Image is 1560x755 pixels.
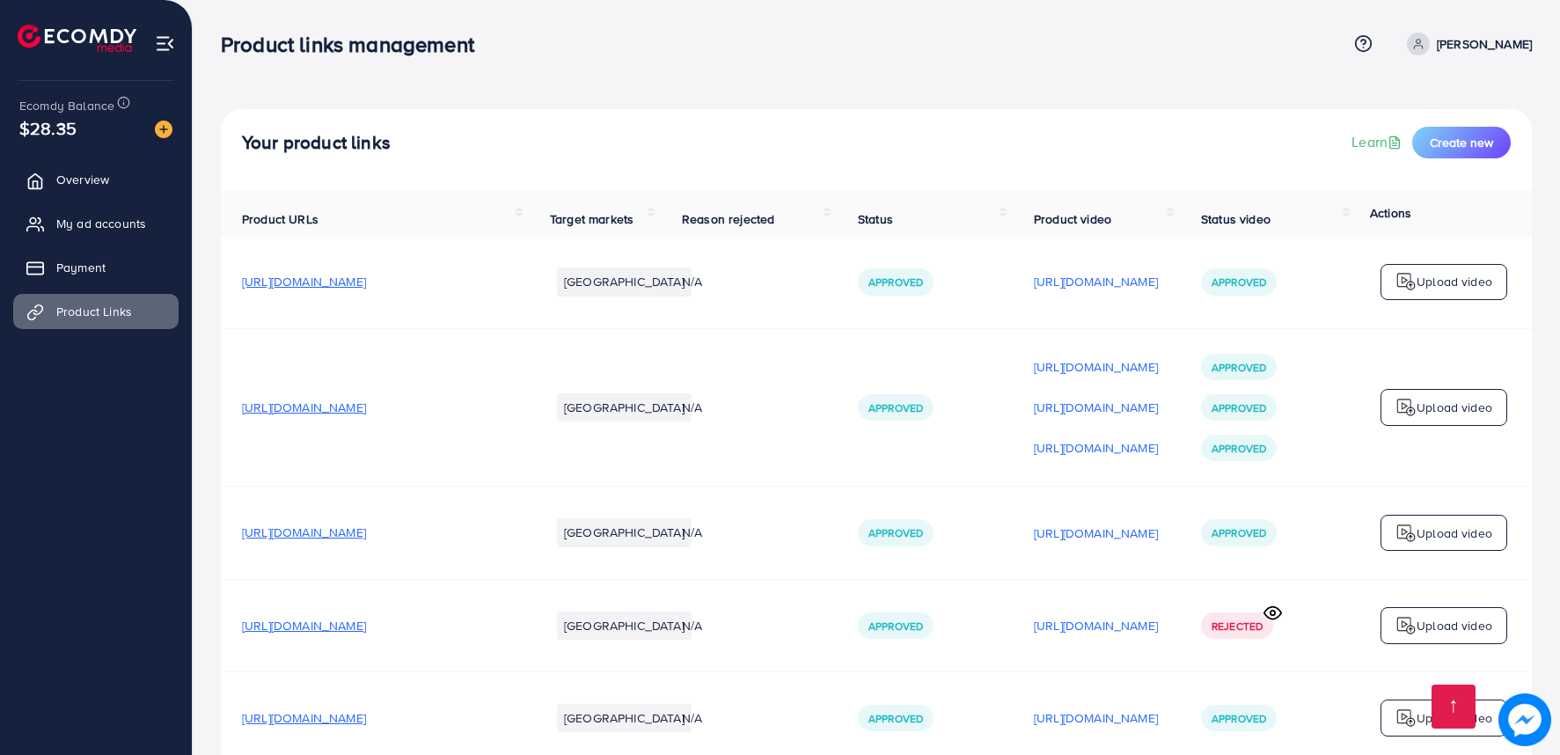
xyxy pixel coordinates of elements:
[1430,134,1493,151] span: Create new
[1034,523,1158,544] p: [URL][DOMAIN_NAME]
[868,619,923,634] span: Approved
[557,393,692,421] li: [GEOGRAPHIC_DATA]
[1395,615,1417,636] img: logo
[682,273,702,290] span: N/A
[1212,400,1266,415] span: Approved
[1034,615,1158,636] p: [URL][DOMAIN_NAME]
[1395,707,1417,729] img: logo
[1034,397,1158,418] p: [URL][DOMAIN_NAME]
[1034,707,1158,729] p: [URL][DOMAIN_NAME]
[1395,397,1417,418] img: logo
[56,171,109,188] span: Overview
[242,399,366,416] span: [URL][DOMAIN_NAME]
[242,709,366,727] span: [URL][DOMAIN_NAME]
[1212,275,1266,290] span: Approved
[1212,360,1266,375] span: Approved
[155,121,172,138] img: image
[557,518,692,546] li: [GEOGRAPHIC_DATA]
[1212,711,1266,726] span: Approved
[13,162,179,197] a: Overview
[557,704,692,732] li: [GEOGRAPHIC_DATA]
[1417,397,1492,418] p: Upload video
[682,210,774,228] span: Reason rejected
[56,303,132,320] span: Product Links
[1417,271,1492,292] p: Upload video
[550,210,634,228] span: Target markets
[242,273,366,290] span: [URL][DOMAIN_NAME]
[1212,619,1263,634] span: Rejected
[18,25,136,52] img: logo
[858,210,893,228] span: Status
[1417,615,1492,636] p: Upload video
[1212,441,1266,456] span: Approved
[221,32,488,57] h3: Product links management
[1201,210,1271,228] span: Status video
[1034,437,1158,458] p: [URL][DOMAIN_NAME]
[557,612,692,640] li: [GEOGRAPHIC_DATA]
[1417,707,1492,729] p: Upload video
[19,115,77,141] span: $28.35
[868,711,923,726] span: Approved
[242,524,366,541] span: [URL][DOMAIN_NAME]
[13,206,179,241] a: My ad accounts
[1437,33,1532,55] p: [PERSON_NAME]
[155,33,175,54] img: menu
[56,215,146,232] span: My ad accounts
[1034,356,1158,377] p: [URL][DOMAIN_NAME]
[682,524,702,541] span: N/A
[1400,33,1532,55] a: [PERSON_NAME]
[868,275,923,290] span: Approved
[868,400,923,415] span: Approved
[1034,271,1158,292] p: [URL][DOMAIN_NAME]
[557,268,692,296] li: [GEOGRAPHIC_DATA]
[1212,525,1266,540] span: Approved
[1351,132,1405,152] a: Learn
[56,259,106,276] span: Payment
[682,617,702,634] span: N/A
[682,399,702,416] span: N/A
[242,617,366,634] span: [URL][DOMAIN_NAME]
[1370,204,1411,222] span: Actions
[1498,693,1551,746] img: image
[19,97,114,114] span: Ecomdy Balance
[1034,210,1111,228] span: Product video
[1417,523,1492,544] p: Upload video
[1395,271,1417,292] img: logo
[1412,127,1511,158] button: Create new
[682,709,702,727] span: N/A
[242,132,391,154] h4: Your product links
[242,210,319,228] span: Product URLs
[1395,523,1417,544] img: logo
[13,250,179,285] a: Payment
[13,294,179,329] a: Product Links
[868,525,923,540] span: Approved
